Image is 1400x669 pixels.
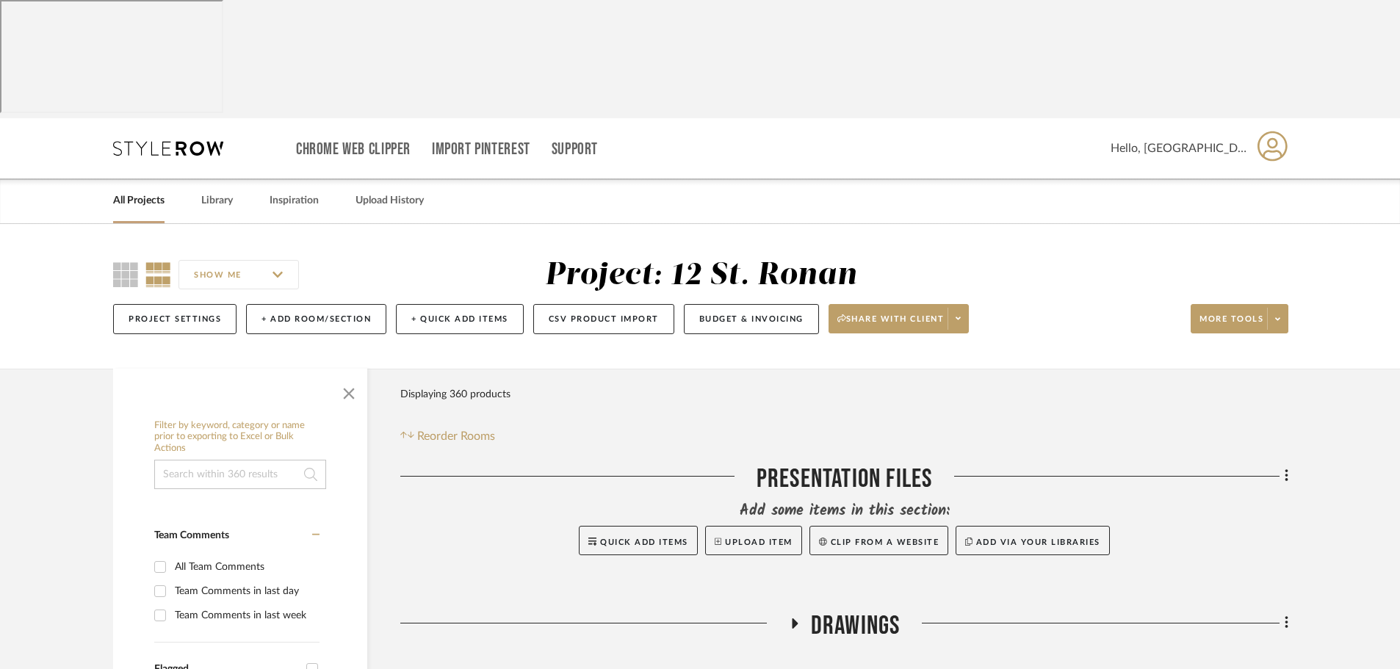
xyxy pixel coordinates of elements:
[829,304,970,333] button: Share with client
[334,376,364,405] button: Close
[1199,314,1263,336] span: More tools
[552,143,598,156] a: Support
[201,191,233,211] a: Library
[579,526,698,555] button: Quick Add Items
[175,604,316,627] div: Team Comments in last week
[246,304,386,334] button: + Add Room/Section
[533,304,674,334] button: CSV Product Import
[400,501,1288,521] div: Add some items in this section:
[837,314,945,336] span: Share with client
[811,610,901,642] span: DRAWINGS
[956,526,1110,555] button: Add via your libraries
[154,460,326,489] input: Search within 360 results
[154,420,326,455] h6: Filter by keyword, category or name prior to exporting to Excel or Bulk Actions
[154,530,229,540] span: Team Comments
[417,427,495,445] span: Reorder Rooms
[1191,304,1288,333] button: More tools
[175,579,316,603] div: Team Comments in last day
[400,427,495,445] button: Reorder Rooms
[809,526,948,555] button: Clip from a website
[545,260,856,291] div: Project: 12 St. Ronan
[684,304,819,334] button: Budget & Invoicing
[113,191,165,211] a: All Projects
[270,191,319,211] a: Inspiration
[356,191,424,211] a: Upload History
[296,143,411,156] a: Chrome Web Clipper
[175,555,316,579] div: All Team Comments
[705,526,802,555] button: Upload Item
[396,304,524,334] button: + Quick Add Items
[600,538,688,546] span: Quick Add Items
[113,304,237,334] button: Project Settings
[1111,140,1246,157] span: Hello, [GEOGRAPHIC_DATA]
[432,143,530,156] a: Import Pinterest
[400,380,510,409] div: Displaying 360 products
